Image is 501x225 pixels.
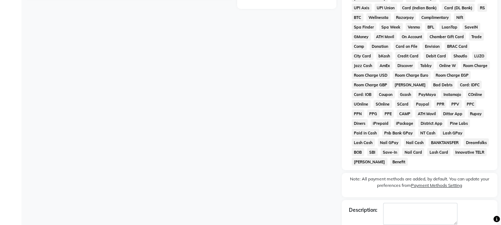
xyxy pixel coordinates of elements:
[352,32,371,41] span: GMoney
[418,119,445,127] span: District App
[468,109,484,118] span: Rupay
[352,109,364,118] span: PPN
[397,109,412,118] span: CAMP
[352,42,367,50] span: Comp
[434,71,471,79] span: Room Charge EGP
[352,71,390,79] span: Room Charge USD
[402,148,424,156] span: Nail Card
[445,42,470,50] span: BRAC Card
[352,100,371,108] span: UOnline
[366,13,391,21] span: Wellnessta
[414,100,431,108] span: Paypal
[462,23,480,31] span: SaveIN
[415,109,438,118] span: ATH Movil
[439,23,460,31] span: LoanTap
[352,90,374,98] span: Card: IOB
[370,42,391,50] span: Donation
[376,52,392,60] span: bKash
[349,176,490,191] label: Note: All payment methods are added, by default. You can update your preferences from
[454,13,465,21] span: Nift
[449,100,462,108] span: PPV
[392,81,428,89] span: [PERSON_NAME]
[451,52,469,60] span: Shoutlo
[465,100,477,108] span: PPC
[461,61,490,70] span: Room Charge
[400,4,439,12] span: Card (Indian Bank)
[352,13,364,21] span: BTC
[381,148,400,156] span: Save-In
[352,138,375,147] span: Lash Cash
[377,90,395,98] span: Coupon
[418,61,434,70] span: Tabby
[398,90,414,98] span: Gcash
[441,109,465,118] span: Dittor App
[382,109,394,118] span: PPE
[352,61,375,70] span: Jazz Cash
[352,52,374,60] span: City Card
[440,129,465,137] span: Lash GPay
[434,100,446,108] span: PPR
[453,148,487,156] span: Innovative TELR
[371,119,391,127] span: iPrepaid
[447,119,470,127] span: Pine Labs
[390,158,408,166] span: Benefit
[352,4,372,12] span: UPI Axis
[404,138,426,147] span: Nail Cash
[374,32,397,41] span: ATH Movil
[352,158,387,166] span: [PERSON_NAME]
[418,129,438,137] span: NT Cash
[352,148,364,156] span: BOB
[377,61,392,70] span: AmEx
[425,23,436,31] span: BFL
[395,61,415,70] span: Discover
[374,100,392,108] span: SOnline
[472,52,487,60] span: LUZO
[352,119,368,127] span: Diners
[416,90,438,98] span: PayMaya
[394,13,416,21] span: Razorpay
[422,42,442,50] span: Envision
[442,4,475,12] span: Card (DL Bank)
[419,13,451,21] span: Complimentary
[431,81,455,89] span: Bad Debts
[367,109,380,118] span: PPG
[469,32,484,41] span: Trade
[352,129,379,137] span: Paid in Cash
[441,90,463,98] span: Instamojo
[367,148,378,156] span: SBI
[352,23,376,31] span: Spa Finder
[406,23,422,31] span: Venmo
[352,81,390,89] span: Room Charge GBP
[349,206,377,214] div: Description:
[378,138,401,147] span: Nail GPay
[382,129,415,137] span: Pnb Bank GPay
[464,138,489,147] span: Dreamfolks
[395,100,411,108] span: SCard
[427,32,466,41] span: Chamber Gift Card
[457,81,482,89] span: Card: IDFC
[394,42,420,50] span: Card on File
[437,61,458,70] span: Online W
[379,23,403,31] span: Spa Week
[400,32,425,41] span: On Account
[424,52,448,60] span: Debit Card
[466,90,485,98] span: COnline
[393,71,431,79] span: Room Charge Euro
[429,138,461,147] span: BANKTANSFER
[427,148,450,156] span: Lash Card
[394,119,416,127] span: iPackage
[411,182,462,189] label: Payment Methods Setting
[395,52,421,60] span: Credit Card
[477,4,487,12] span: RS
[375,4,397,12] span: UPI Union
